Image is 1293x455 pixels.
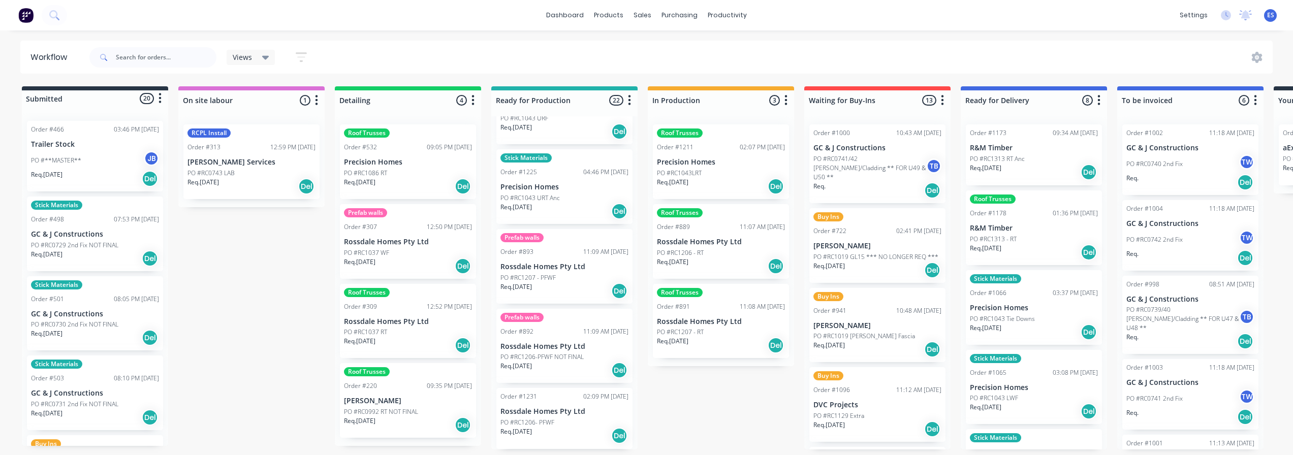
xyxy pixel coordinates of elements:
div: Order #220 [344,381,377,391]
div: Buy Ins [813,371,843,380]
span: Views [233,52,252,62]
p: PO #RC0741 2nd Fix [1126,394,1183,403]
div: 01:36 PM [DATE] [1053,209,1098,218]
div: Prefab walls [344,208,387,217]
div: Stick Materials [31,360,82,369]
div: 11:18 AM [DATE] [1209,363,1254,372]
div: Del [1237,174,1253,190]
p: PO #RC1313 - RT [970,235,1017,244]
div: Del [924,421,940,437]
p: Req. [DATE] [187,178,219,187]
div: Del [611,283,627,299]
div: Order #498 [31,215,64,224]
p: Req. [DATE] [31,170,62,179]
p: Rossdale Homes Pty Ltd [344,317,472,326]
div: 11:18 AM [DATE] [1209,128,1254,138]
p: PO #RC0729 2nd Fix NOT FINAL [31,241,118,250]
p: Req. [DATE] [31,329,62,338]
div: Order #532 [344,143,377,152]
p: PO #RC1043 LWF [970,394,1018,403]
div: Order #891 [657,302,690,311]
div: Order #99808:51 AM [DATE]GC & J ConstructionsPO #RC0739/40 [PERSON_NAME]/Cladding ** FOR U47 & U4... [1122,276,1258,354]
div: Del [611,123,627,140]
div: Order #100311:18 AM [DATE]GC & J ConstructionsPO #RC0741 2nd FixTWReq.Del [1122,359,1258,430]
p: Rossdale Homes Pty Ltd [344,238,472,246]
div: JB [144,151,159,166]
p: GC & J Constructions [1126,219,1254,228]
div: Buy InsOrder #109611:12 AM [DATE]DVC ProjectsPO #RC1129 ExtraReq.[DATE]Del [809,367,945,442]
div: Del [768,258,784,274]
div: Del [142,409,158,426]
div: 02:41 PM [DATE] [896,226,941,236]
div: Order #466 [31,125,64,134]
div: Buy Ins [813,292,843,301]
p: PO #RC0741/42 [PERSON_NAME]/Cladding ** FOR U49 & U50 ** [813,154,926,182]
div: Roof Trusses [657,288,703,297]
div: Roof Trusses [344,128,390,138]
div: Stick Materials [970,354,1021,363]
div: Stick MaterialsOrder #50308:10 PM [DATE]GC & J ConstructionsPO #RC0731 2nd Fix NOT FINALReq.[DATE... [27,355,163,430]
div: Order #100211:18 AM [DATE]GC & J ConstructionsPO #RC0740 2nd FixTWReq.Del [1122,124,1258,195]
div: Roof Trusses [970,194,1016,204]
p: Req. [DATE] [344,416,375,426]
div: 11:07 AM [DATE] [740,222,785,232]
p: Precision Homes [970,383,1098,392]
p: GC & J Constructions [1126,144,1254,152]
p: PO #RC1206- PFWF [500,418,554,427]
div: Del [611,203,627,219]
div: Stick Materials [500,153,552,162]
div: Order #1066 [970,288,1006,298]
p: Req. [DATE] [970,403,1001,412]
div: TB [1239,309,1254,324]
div: Roof TrussesOrder #117801:36 PM [DATE]R&M TimberPO #RC1313 - RTReq.[DATE]Del [966,190,1102,265]
p: Rossdale Homes Pty Ltd [500,263,628,271]
p: Req. [DATE] [31,250,62,259]
div: Del [455,178,471,194]
p: GC & J Constructions [813,144,941,152]
div: Stick MaterialsOrder #106503:08 PM [DATE]Precision HomesPO #RC1043 LWFReq.[DATE]Del [966,350,1102,425]
div: 02:07 PM [DATE] [740,143,785,152]
p: PO #RC1043 URF [500,114,548,123]
div: Del [142,250,158,267]
div: Order #941 [813,306,846,315]
div: Del [924,341,940,357]
div: Buy InsOrder #94110:48 AM [DATE][PERSON_NAME]PO #RC1019 [PERSON_NAME] FasciaReq.[DATE]Del [809,288,945,363]
div: Prefab walls [500,313,544,322]
div: Del [611,362,627,378]
p: Req. [DATE] [500,427,532,436]
div: Del [1081,244,1097,261]
p: Trailer Stock [31,140,159,149]
p: PO #RC1037 WF [344,248,389,257]
p: Req. [1126,249,1139,258]
div: Order #1178 [970,209,1006,218]
div: products [589,8,628,23]
div: Del [768,178,784,194]
div: Order #889 [657,222,690,232]
div: Order #309 [344,302,377,311]
div: Roof Trusses [344,367,390,376]
p: Req. [DATE] [500,282,532,291]
input: Search for orders... [116,47,216,68]
div: Order #1231 [500,392,537,401]
div: purchasing [656,8,703,23]
div: 03:46 PM [DATE] [114,125,159,134]
p: PO #RC1043 Tie Downs [970,314,1035,323]
div: Order #1225 [500,168,537,177]
p: Req. [DATE] [970,244,1001,253]
div: Del [1081,164,1097,180]
div: Roof TrussesOrder #89111:08 AM [DATE]Rossdale Homes Pty LtdPO #RC1207 - RTReq.[DATE]Del [653,284,789,359]
p: PO #RC1086 RT [344,169,387,178]
div: Order #501 [31,295,64,304]
div: Order #46603:46 PM [DATE]Trailer StockPO #**MASTER**JBReq.[DATE]Del [27,121,163,191]
div: Order #123102:09 PM [DATE]Rossdale Homes Pty LtdPO #RC1206- PFWFReq.[DATE]Del [496,388,633,449]
div: Order #1065 [970,368,1006,377]
div: 04:46 PM [DATE] [583,168,628,177]
div: Stick MaterialsOrder #49807:53 PM [DATE]GC & J ConstructionsPO #RC0729 2nd Fix NOT FINALReq.[DATE... [27,197,163,271]
div: 11:12 AM [DATE] [896,385,941,395]
div: 10:43 AM [DATE] [896,128,941,138]
div: 11:18 AM [DATE] [1209,204,1254,213]
div: Del [1237,333,1253,349]
p: PO #RC1129 Extra [813,411,864,420]
div: 09:34 AM [DATE] [1053,128,1098,138]
div: Order #1001 [1126,439,1163,448]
